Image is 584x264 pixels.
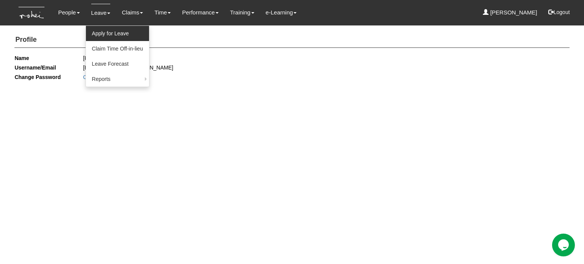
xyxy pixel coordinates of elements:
[552,234,576,256] iframe: chat widget
[230,4,254,21] a: Training
[83,54,286,63] dd: [PERSON_NAME]
[14,73,60,82] dt: Change Password
[543,3,575,21] button: Logout
[83,74,126,80] a: Change Password
[14,32,569,48] h4: Profile
[154,4,171,21] a: Time
[14,63,56,73] dt: Username/Email
[86,56,149,71] a: Leave Forecast
[86,26,149,41] a: Apply for Leave
[14,54,29,63] dt: Name
[182,4,219,21] a: Performance
[86,71,149,87] a: Reports
[86,41,149,56] a: Claim Time Off-in-lieu
[266,4,297,21] a: e-Learning
[91,4,111,22] a: Leave
[58,4,80,21] a: People
[83,63,286,73] dd: [EMAIL_ADDRESS][DOMAIN_NAME]
[483,4,537,21] a: [PERSON_NAME]
[122,4,143,21] a: Claims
